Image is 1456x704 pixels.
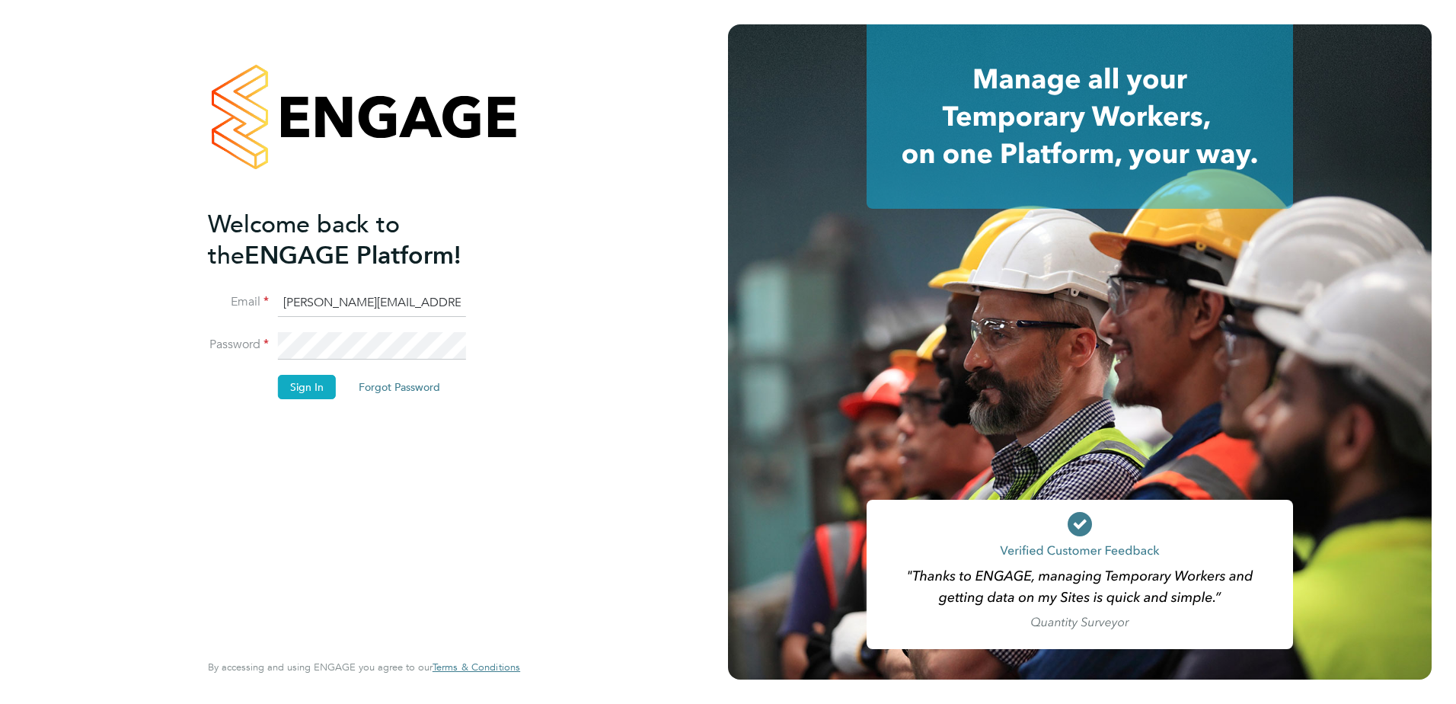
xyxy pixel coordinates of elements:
[208,661,520,674] span: By accessing and using ENGAGE you agree to our
[433,661,520,674] span: Terms & Conditions
[278,375,336,399] button: Sign In
[208,209,505,271] h2: ENGAGE Platform!
[433,661,520,674] a: Terms & Conditions
[278,290,466,317] input: Enter your work email...
[208,294,269,310] label: Email
[208,337,269,353] label: Password
[346,375,452,399] button: Forgot Password
[208,210,400,270] span: Welcome back to the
